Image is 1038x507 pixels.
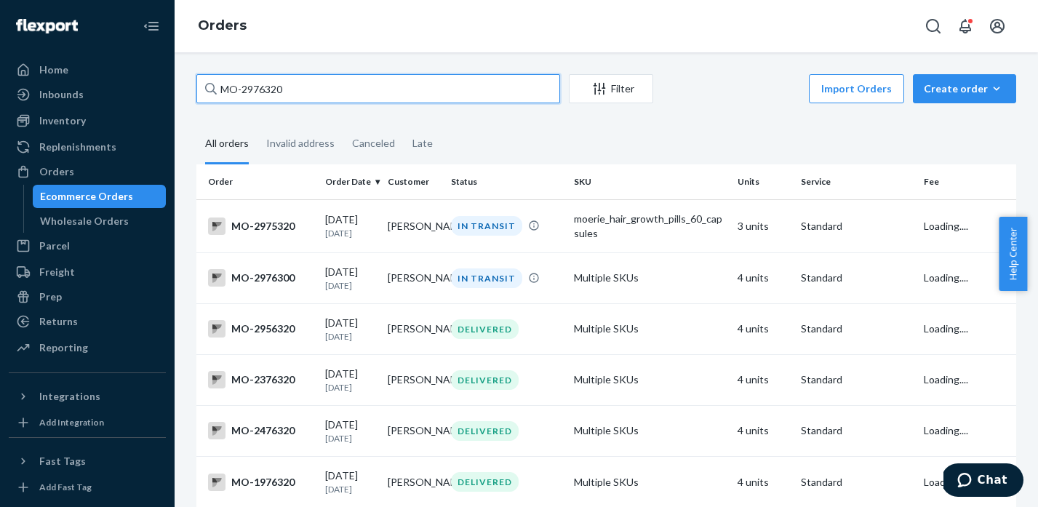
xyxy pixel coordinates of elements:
div: [DATE] [325,316,376,343]
p: [DATE] [325,227,376,239]
div: MO-2956320 [208,320,314,338]
td: Multiple SKUs [568,405,732,456]
a: Freight [9,260,166,284]
p: Standard [801,423,912,438]
div: Invalid address [266,124,335,162]
button: Integrations [9,385,166,408]
td: 4 units [732,405,794,456]
a: Add Fast Tag [9,479,166,496]
div: All orders [205,124,249,164]
div: [DATE] [325,418,376,444]
div: Fast Tags [39,454,86,468]
td: Multiple SKUs [568,252,732,303]
p: Standard [801,219,912,233]
th: Units [732,164,794,199]
th: Status [445,164,568,199]
button: Open Search Box [919,12,948,41]
div: [DATE] [325,367,376,394]
div: DELIVERED [451,370,519,390]
td: Loading.... [918,252,1016,303]
button: Help Center [999,217,1027,291]
a: Wholesale Orders [33,209,167,233]
div: Canceled [352,124,395,162]
div: MO-2376320 [208,371,314,388]
a: Orders [198,17,247,33]
a: Parcel [9,234,166,258]
div: MO-2976300 [208,269,314,287]
div: Orders [39,164,74,179]
a: Inventory [9,109,166,132]
td: 4 units [732,354,794,405]
input: Search orders [196,74,560,103]
div: [DATE] [325,468,376,495]
button: Open notifications [951,12,980,41]
th: SKU [568,164,732,199]
p: [DATE] [325,483,376,495]
a: Inbounds [9,83,166,106]
div: Add Fast Tag [39,481,92,493]
a: Prep [9,285,166,308]
p: Standard [801,322,912,336]
td: Multiple SKUs [568,303,732,354]
div: Freight [39,265,75,279]
button: Close Navigation [137,12,166,41]
div: Prep [39,290,62,304]
div: Wholesale Orders [40,214,129,228]
img: Flexport logo [16,19,78,33]
td: [PERSON_NAME] [382,252,444,303]
div: MO-2476320 [208,422,314,439]
th: Order [196,164,319,199]
td: 4 units [732,303,794,354]
div: Reporting [39,340,88,355]
p: Standard [801,271,912,285]
a: Orders [9,160,166,183]
a: Home [9,58,166,81]
td: Multiple SKUs [568,354,732,405]
p: [DATE] [325,279,376,292]
td: [PERSON_NAME] [382,199,444,252]
div: Integrations [39,389,100,404]
a: Returns [9,310,166,333]
div: Inbounds [39,87,84,102]
ol: breadcrumbs [186,5,258,47]
button: Import Orders [809,74,904,103]
a: Replenishments [9,135,166,159]
th: Fee [918,164,1016,199]
iframe: Opens a widget where you can chat to one of our agents [943,463,1023,500]
td: Loading.... [918,199,1016,252]
td: [PERSON_NAME] [382,354,444,405]
a: Add Integration [9,414,166,431]
div: Replenishments [39,140,116,154]
div: IN TRANSIT [451,216,522,236]
button: Open account menu [983,12,1012,41]
td: [PERSON_NAME] [382,405,444,456]
div: Create order [924,81,1005,96]
div: Returns [39,314,78,329]
div: DELIVERED [451,319,519,339]
td: 3 units [732,199,794,252]
button: Create order [913,74,1016,103]
div: [DATE] [325,265,376,292]
div: DELIVERED [451,472,519,492]
p: [DATE] [325,330,376,343]
div: Late [412,124,433,162]
a: Ecommerce Orders [33,185,167,208]
div: Home [39,63,68,77]
button: Filter [569,74,653,103]
div: IN TRANSIT [451,268,522,288]
div: Parcel [39,239,70,253]
p: Standard [801,475,912,490]
div: MO-2975320 [208,217,314,235]
div: MO-1976320 [208,474,314,491]
p: [DATE] [325,432,376,444]
div: Add Integration [39,416,104,428]
td: Loading.... [918,405,1016,456]
th: Order Date [319,164,382,199]
a: Reporting [9,336,166,359]
td: 4 units [732,252,794,303]
button: Fast Tags [9,450,166,473]
td: [PERSON_NAME] [382,303,444,354]
div: Inventory [39,113,86,128]
div: [DATE] [325,212,376,239]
